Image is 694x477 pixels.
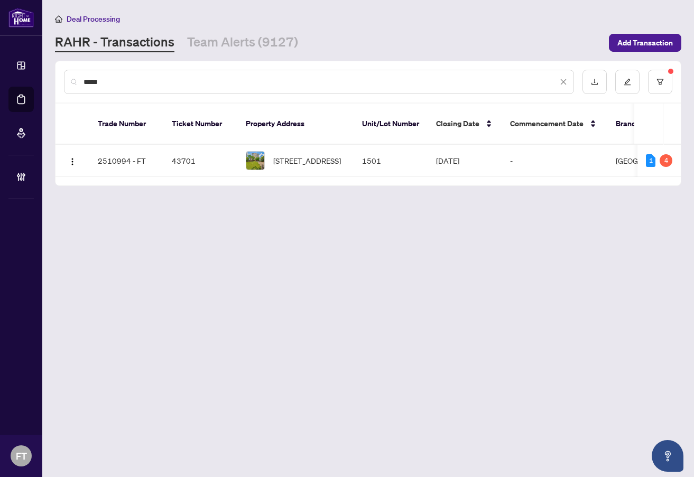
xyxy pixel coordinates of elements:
th: Branch [607,104,687,145]
th: Unit/Lot Number [354,104,428,145]
button: Open asap [652,440,683,472]
img: logo [8,8,34,27]
td: [DATE] [428,145,502,177]
button: download [582,70,607,94]
span: Deal Processing [67,14,120,24]
button: filter [648,70,672,94]
div: 4 [660,154,672,167]
button: edit [615,70,640,94]
span: FT [16,448,27,463]
td: 43701 [163,145,237,177]
span: Commencement Date [510,118,584,129]
span: [STREET_ADDRESS] [273,155,341,166]
span: edit [624,78,631,86]
div: 1 [646,154,655,167]
td: 1501 [354,145,428,177]
td: 2510994 - FT [89,145,163,177]
a: RAHR - Transactions [55,33,174,52]
span: Add Transaction [617,34,673,51]
button: Add Transaction [609,34,681,52]
span: filter [656,78,664,86]
button: Logo [64,152,81,169]
th: Closing Date [428,104,502,145]
th: Ticket Number [163,104,237,145]
th: Trade Number [89,104,163,145]
th: Commencement Date [502,104,607,145]
th: Property Address [237,104,354,145]
span: home [55,15,62,23]
img: Logo [68,157,77,166]
a: Team Alerts (9127) [187,33,298,52]
span: download [591,78,598,86]
span: close [560,78,567,86]
td: - [502,145,607,177]
img: thumbnail-img [246,152,264,170]
span: Closing Date [436,118,479,129]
